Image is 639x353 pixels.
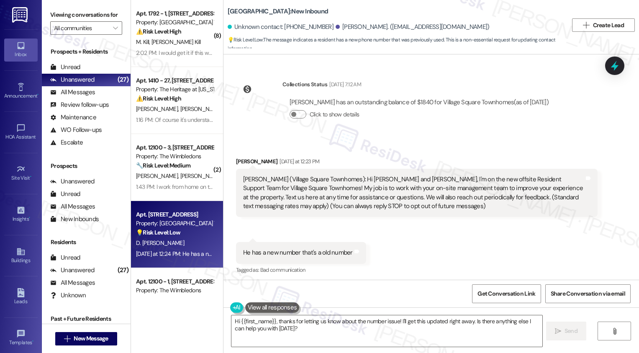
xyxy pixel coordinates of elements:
[113,25,118,31] i: 
[565,327,577,335] span: Send
[4,203,38,226] a: Insights •
[4,245,38,267] a: Buildings
[472,284,541,303] button: Get Conversation Link
[136,85,213,94] div: Property: The Heritage at [US_STATE]
[243,248,353,257] div: He has a new number that's a old number
[50,63,80,72] div: Unread
[231,315,542,347] textarea: Hi {{first_name}}, thanks for letting us know about the number issue! I'll get this updated right...
[136,219,213,228] div: Property: [GEOGRAPHIC_DATA] Townhomes
[551,289,625,298] span: Share Conversation via email
[180,172,222,180] span: [PERSON_NAME]
[136,250,285,258] div: [DATE] at 12:24 PM: He has a new number that's a old number
[282,80,327,89] div: Collections Status
[151,38,200,46] span: [PERSON_NAME] Kill
[180,105,222,113] span: [PERSON_NAME]
[228,36,263,43] strong: 💡 Risk Level: Low
[50,291,86,300] div: Unknown
[136,162,190,169] strong: 🔧 Risk Level: Medium
[136,210,213,219] div: Apt. [STREET_ADDRESS]
[555,328,561,335] i: 
[55,332,117,345] button: New Message
[50,253,80,262] div: Unread
[546,322,587,340] button: Send
[136,152,213,161] div: Property: The Wimbledons
[50,215,99,224] div: New Inbounds
[136,286,213,295] div: Property: The Wimbledons
[50,75,95,84] div: Unanswered
[136,116,597,124] div: 1:16 PM: Of course it's understandable if someone is moving in or out, but that's not what we are...
[236,157,598,169] div: [PERSON_NAME]
[136,38,151,46] span: M. Kill
[136,9,213,18] div: Apt. 1792 - 1, [STREET_ADDRESS]
[115,73,131,86] div: (27)
[136,239,184,247] span: D. [PERSON_NAME]
[50,113,96,122] div: Maintenance
[228,23,334,31] div: Unknown contact: [PHONE_NUMBER]
[42,47,131,56] div: Prospects + Residents
[12,7,29,23] img: ResiDesk Logo
[50,8,122,21] label: Viewing conversations for
[4,286,38,308] a: Leads
[30,174,31,180] span: •
[50,202,95,211] div: All Messages
[37,92,38,98] span: •
[50,88,95,97] div: All Messages
[593,21,624,30] span: Create Lead
[54,21,109,35] input: All communities
[29,215,30,221] span: •
[136,95,181,102] strong: ⚠️ Risk Level: High
[42,314,131,323] div: Past + Future Residents
[50,126,102,134] div: WO Follow-ups
[583,22,589,28] i: 
[477,289,535,298] span: Get Conversation Link
[136,229,180,236] strong: 💡 Risk Level: Low
[50,190,80,198] div: Unread
[236,264,366,276] div: Tagged as:
[243,175,584,211] div: [PERSON_NAME] (Village Square Townhomes): Hi [PERSON_NAME] and [PERSON_NAME], I'm on the new offs...
[115,264,131,277] div: (27)
[136,18,213,27] div: Property: [GEOGRAPHIC_DATA] Townhomes
[74,334,108,343] span: New Message
[4,39,38,61] a: Inbox
[50,177,95,186] div: Unanswered
[136,277,213,286] div: Apt. 12100 - 1, [STREET_ADDRESS]
[136,172,180,180] span: [PERSON_NAME]
[4,162,38,185] a: Site Visit •
[4,327,38,349] a: Templates •
[611,328,618,335] i: 
[136,105,180,113] span: [PERSON_NAME]
[4,121,38,144] a: HOA Assistant
[260,266,305,273] span: Bad communication
[228,7,328,16] b: [GEOGRAPHIC_DATA]: New Inbound
[545,284,631,303] button: Share Conversation via email
[310,110,359,119] label: Click to show details
[277,157,319,166] div: [DATE] at 12:23 PM
[42,162,131,170] div: Prospects
[50,138,83,147] div: Escalate
[336,23,490,31] div: [PERSON_NAME]. ([EMAIL_ADDRESS][DOMAIN_NAME])
[136,49,416,57] div: 2:02 PM: I would get it if this was a ghetto apartment like the ones I rented for when I was a te...
[228,36,568,54] span: : The message indicates a resident has a new phone number that was previously used. This is a non...
[327,80,361,89] div: [DATE] 7:12 AM
[64,335,70,342] i: 
[572,18,635,32] button: Create Lead
[136,28,181,35] strong: ⚠️ Risk Level: High
[42,238,131,247] div: Residents
[50,266,95,275] div: Unanswered
[136,143,213,152] div: Apt. 12100 - 3, [STREET_ADDRESS]
[50,100,109,109] div: Review follow-ups
[50,278,95,287] div: All Messages
[32,338,33,344] span: •
[136,183,326,191] div: 1:43 PM: I work from home on the phones so, I will try to respond between calls
[136,76,213,85] div: Apt. 1410 - 27, [STREET_ADDRESS]
[290,98,549,107] div: [PERSON_NAME] has an outstanding balance of $1840 for Village Square Townhomes (as of [DATE])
